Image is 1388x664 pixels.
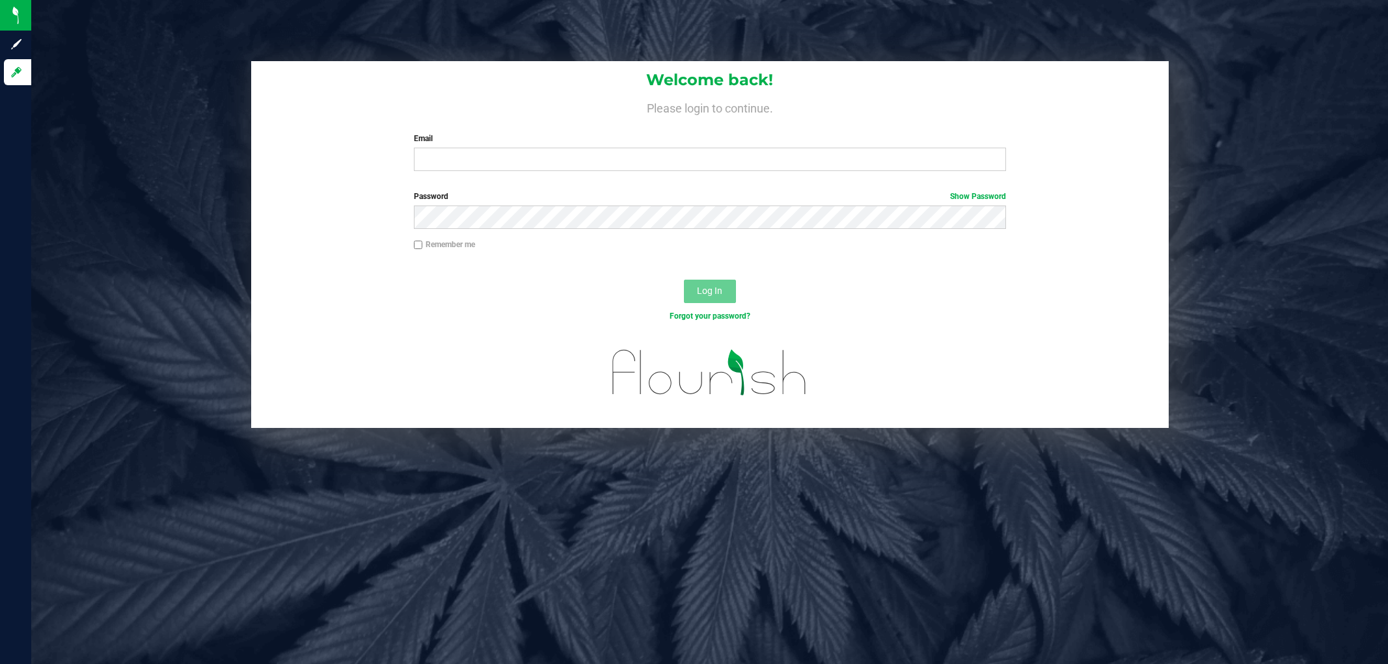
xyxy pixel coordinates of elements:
[251,72,1169,88] h1: Welcome back!
[251,99,1169,114] h4: Please login to continue.
[684,280,736,303] button: Log In
[595,336,824,409] img: flourish_logo.svg
[670,312,750,321] a: Forgot your password?
[414,192,448,201] span: Password
[414,133,1006,144] label: Email
[10,38,23,51] inline-svg: Sign up
[697,286,722,296] span: Log In
[414,239,475,250] label: Remember me
[950,192,1006,201] a: Show Password
[414,241,423,250] input: Remember me
[10,66,23,79] inline-svg: Log in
